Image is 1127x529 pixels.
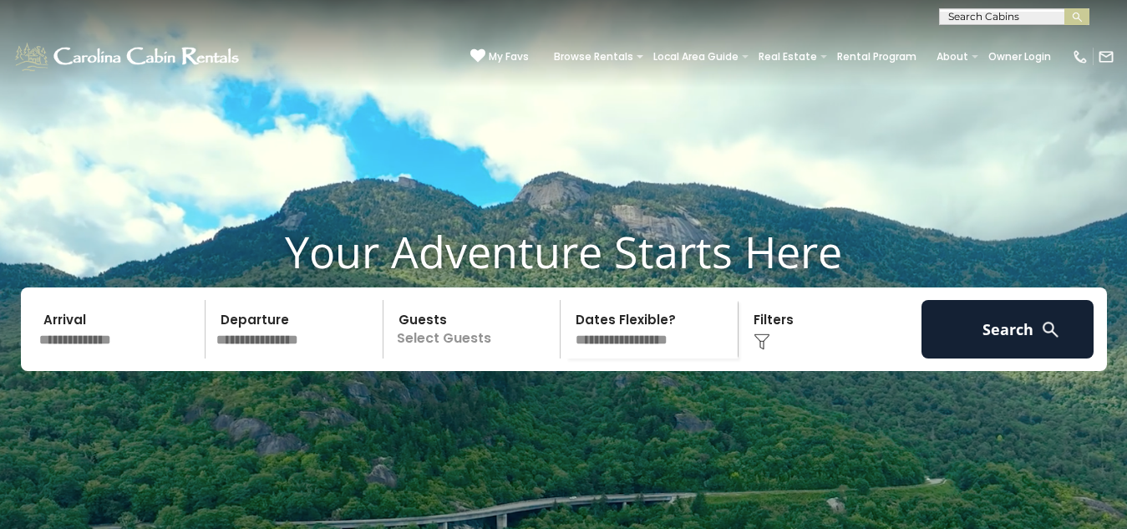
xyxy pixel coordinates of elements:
[13,40,244,74] img: White-1-1-2.png
[1072,48,1089,65] img: phone-regular-white.png
[750,45,825,69] a: Real Estate
[921,300,1094,359] button: Search
[470,48,529,65] a: My Favs
[1098,48,1114,65] img: mail-regular-white.png
[754,333,770,350] img: filter--v1.png
[1040,319,1061,340] img: search-regular-white.png
[980,45,1059,69] a: Owner Login
[489,49,529,64] span: My Favs
[829,45,925,69] a: Rental Program
[928,45,977,69] a: About
[645,45,747,69] a: Local Area Guide
[13,226,1114,277] h1: Your Adventure Starts Here
[546,45,642,69] a: Browse Rentals
[388,300,561,359] p: Select Guests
